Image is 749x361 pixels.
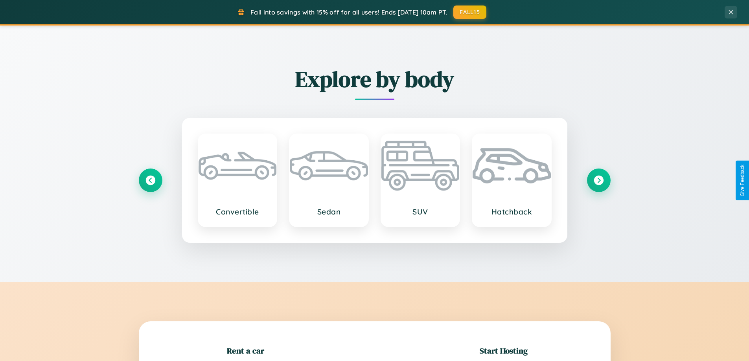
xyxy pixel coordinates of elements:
[139,64,611,94] h2: Explore by body
[250,8,447,16] span: Fall into savings with 15% off for all users! Ends [DATE] 10am PT.
[740,165,745,196] div: Give Feedback
[453,5,486,19] button: FALL15
[298,207,360,216] h3: Sedan
[389,207,452,216] h3: SUV
[227,345,264,356] h2: Rent a car
[480,345,528,356] h2: Start Hosting
[206,207,269,216] h3: Convertible
[480,207,543,216] h3: Hatchback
